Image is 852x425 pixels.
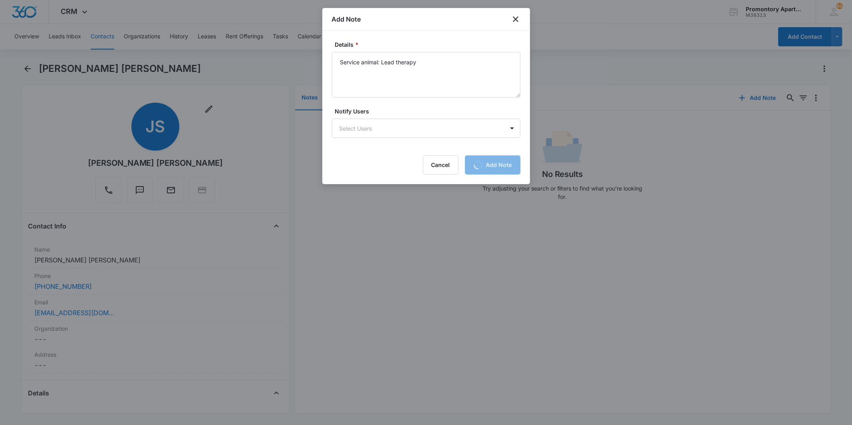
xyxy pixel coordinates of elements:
label: Notify Users [335,107,524,115]
button: Cancel [423,155,459,175]
textarea: Service animal: Lead therapy [332,52,520,97]
button: close [511,14,520,24]
label: Details [335,40,524,49]
h1: Add Note [332,14,361,24]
